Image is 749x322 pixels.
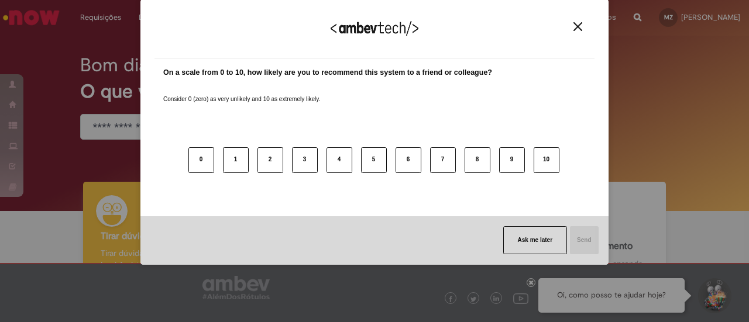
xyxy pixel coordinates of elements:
button: 3 [292,147,318,173]
button: 4 [327,147,352,173]
img: Close [573,22,582,31]
label: Consider 0 (zero) as very unlikely and 10 as extremely likely. [163,81,320,103]
button: 6 [396,147,421,173]
button: 7 [430,147,456,173]
button: 1 [223,147,249,173]
button: 9 [499,147,525,173]
button: Ask me later [503,226,567,254]
img: Logo Ambevtech [331,21,418,36]
label: On a scale from 0 to 10, how likely are you to recommend this system to a friend or colleague? [163,67,492,78]
button: 2 [257,147,283,173]
button: 10 [534,147,559,173]
button: 0 [188,147,214,173]
button: 5 [361,147,387,173]
button: 8 [465,147,490,173]
button: Close [570,22,586,32]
